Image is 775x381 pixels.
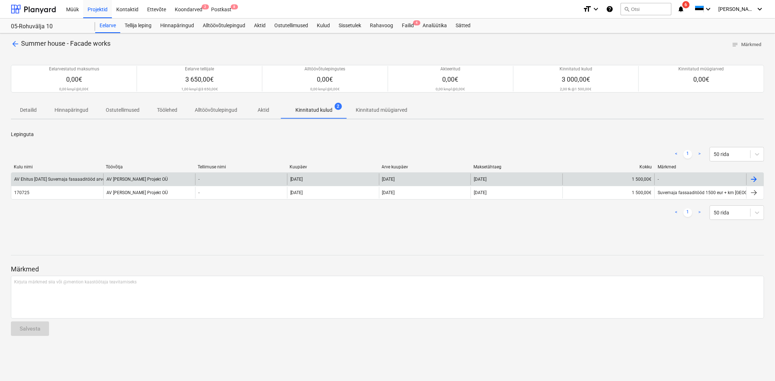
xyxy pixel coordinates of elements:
div: AV [PERSON_NAME] Projekt OÜ [103,187,195,198]
p: Töölehed [157,106,177,114]
a: Alltöövõtulepingud [198,19,250,33]
span: Märkmed [732,41,761,49]
a: Analüütika [418,19,451,33]
button: Märkmed [729,39,764,50]
p: Eelarve tellijale [185,66,214,72]
a: Tellija leping [120,19,156,33]
span: 8 [231,4,238,9]
p: 0,00 kmpl @ 0,00€ [310,87,340,91]
p: Hinnapäringud [55,106,88,114]
div: Kokku [566,164,652,169]
span: 0,00€ [317,75,333,83]
div: [DATE] [474,177,487,182]
p: 2,00 tk @ 1 500,00€ [560,87,592,91]
div: - [198,177,199,182]
span: 3 650,00€ [185,75,214,83]
span: [PERSON_NAME][GEOGRAPHIC_DATA] [718,6,755,12]
i: keyboard_arrow_down [592,5,600,13]
a: Rahavoog [366,19,397,33]
a: Ostutellimused [270,19,312,33]
span: 3 000,00€ [562,75,590,83]
span: search [624,6,630,12]
i: keyboard_arrow_down [755,5,764,13]
div: AV Ehitus [DATE] Suvemaja fasaaaditööd arve.pdf [14,177,112,182]
a: Next page [695,150,704,159]
span: 0,00€ [66,75,82,83]
div: Maksetähtaeg [474,164,560,169]
div: [DATE] [382,190,395,195]
a: Next page [695,208,704,217]
div: Failid [397,19,418,33]
p: Detailid [20,106,37,114]
span: 2 [335,103,342,110]
div: Kulu nimi [14,164,100,169]
p: Aktid [255,106,272,114]
div: AV [PERSON_NAME] Projekt OÜ [103,173,195,185]
div: [DATE] [474,190,487,195]
i: notifications [677,5,685,13]
div: Arve kuupäev [382,164,468,169]
p: Kinnitatud müügiarved [356,106,407,114]
div: [DATE] [290,190,303,195]
div: Kuupäev [290,164,376,169]
a: Previous page [672,208,681,217]
div: [DATE] [382,177,395,182]
p: Akteeritud [440,66,460,72]
i: keyboard_arrow_down [704,5,713,13]
span: 0,00€ [443,75,459,83]
p: Märkmed [11,265,764,274]
div: Tellimuse nimi [198,164,284,169]
a: Hinnapäringud [156,19,198,33]
a: Sissetulek [334,19,366,33]
a: Sätted [451,19,475,33]
p: Eelarvestatud maksumus [49,66,99,72]
p: Ostutellimused [106,106,140,114]
span: arrow_back [11,40,20,48]
span: 2 [202,4,209,9]
div: Töövõtja [106,164,192,169]
div: - [198,190,199,195]
div: 05-Rohuvälja 10 [11,23,86,30]
a: Eelarve [95,19,120,33]
p: Lepinguta [11,131,764,138]
div: - [658,177,659,182]
p: Kinnitatud kulud [560,66,592,72]
a: Kulud [312,19,334,33]
p: 0,00 kmpl @ 0,00€ [436,87,465,91]
a: Page 1 is your current page [683,150,692,159]
span: 0,00€ [693,75,709,83]
div: 1 500,00€ [562,173,654,185]
i: format_size [583,5,592,13]
div: [DATE] [290,177,303,182]
a: Previous page [672,150,681,159]
a: Aktid [250,19,270,33]
div: Märkmed [658,164,744,169]
span: 4 [413,20,420,25]
p: 1,00 kmpl @ 3 650,00€ [181,87,218,91]
button: Otsi [621,3,671,15]
div: 170725 [14,190,29,195]
div: 1 500,00€ [562,187,654,198]
p: Kinnitatud müügiarved [678,66,724,72]
a: Failid4 [397,19,418,33]
a: Page 1 is your current page [683,208,692,217]
p: Alltöövõtulepingutes [304,66,345,72]
p: Alltöövõtulepingud [195,106,237,114]
i: Abikeskus [606,5,613,13]
span: notes [732,41,738,48]
p: 0,00 kmpl @ 0,00€ [59,87,89,91]
p: Kinnitatud kulud [295,106,332,114]
span: Summer house - Facade works [21,40,110,47]
span: 6 [682,1,690,8]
